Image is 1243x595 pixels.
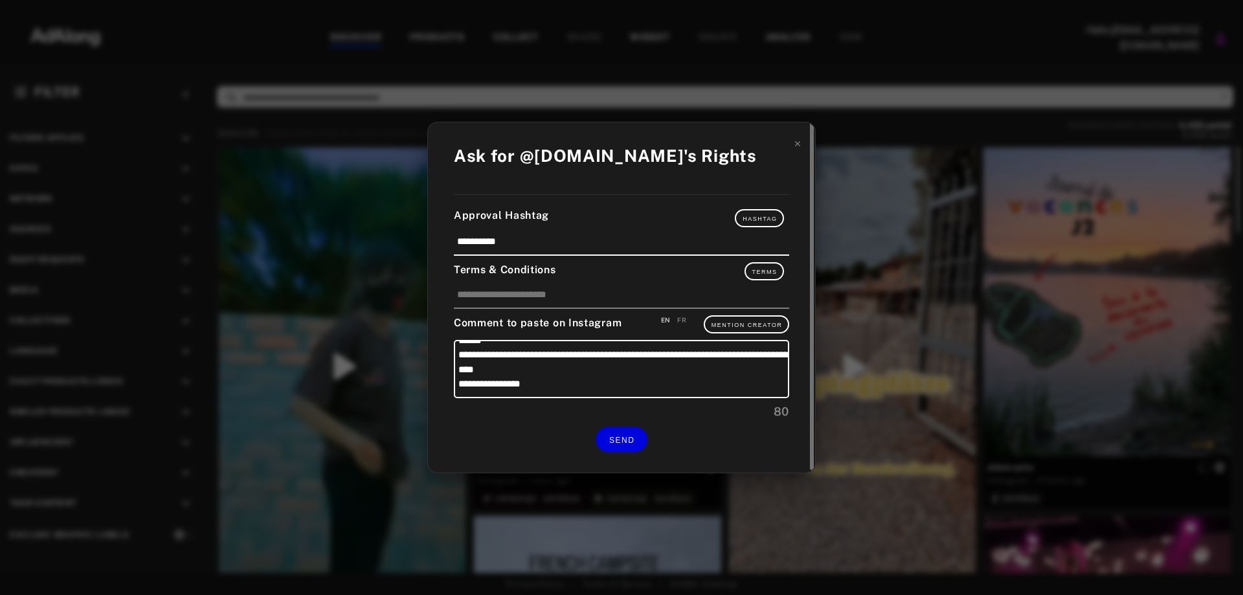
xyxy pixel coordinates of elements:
[711,322,783,328] span: Mention Creator
[1178,533,1243,595] iframe: Chat Widget
[677,315,686,325] div: Save an french version of your comment
[609,436,634,445] span: SEND
[454,262,789,280] div: Terms & Conditions
[752,269,778,275] span: Terms
[704,315,789,333] button: Mention Creator
[745,262,785,280] button: Terms
[454,403,789,420] div: 80
[596,427,647,452] button: SEND
[454,208,789,227] div: Approval Hashtag
[1178,533,1243,595] div: Widget de chat
[454,315,789,333] div: Comment to paste on Instagram
[454,143,757,168] div: Ask for @[DOMAIN_NAME]'s Rights
[735,209,784,227] button: Hashtag
[743,216,777,222] span: Hashtag
[661,315,671,325] div: Save an english version of your comment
